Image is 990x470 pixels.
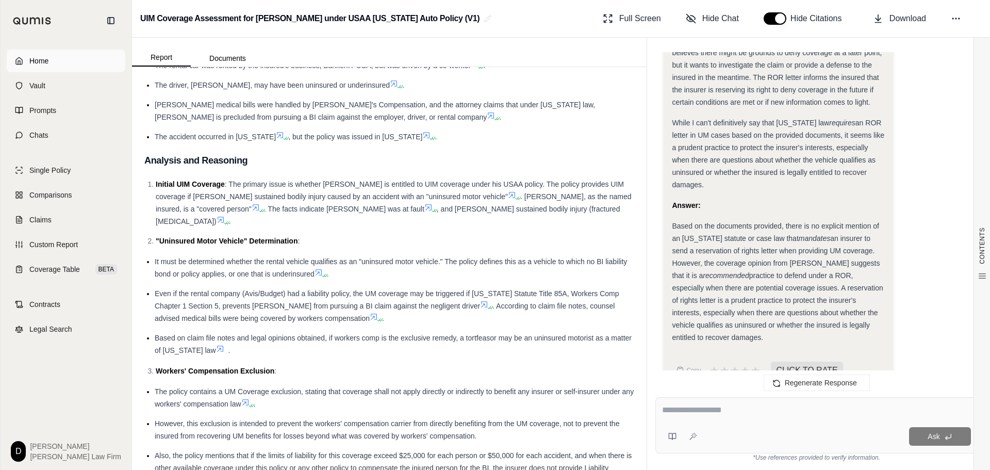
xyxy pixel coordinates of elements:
[672,222,879,242] span: Based on the documents provided, there is no explicit mention of an [US_STATE] statute or case la...
[29,130,48,140] span: Chats
[155,289,619,310] span: Even if the rental company (Avis/Budget) had a liability policy, the UM coverage may be triggered...
[435,133,437,141] span: .
[599,8,665,29] button: Full Screen
[229,217,231,225] span: .
[191,50,265,67] button: Documents
[29,239,78,250] span: Custom Report
[785,379,857,387] span: Regenerate Response
[7,99,125,122] a: Prompts
[155,257,627,278] span: It must be determined whether the rental vehicle qualifies as an "uninsured motor vehicle." The p...
[382,314,384,322] span: .
[7,74,125,97] a: Vault
[264,205,424,213] span: . The facts indicate [PERSON_NAME] was at fault
[103,12,119,29] button: Collapse sidebar
[156,237,298,245] span: "Uninsured Motor Vehicle" Determination
[702,12,739,25] span: Hide Chat
[29,190,72,200] span: Comparisons
[7,233,125,256] a: Custom Report
[156,367,274,375] span: Workers' Compensation Exclusion
[672,119,829,127] span: While I can't definitively say that [US_STATE] law
[686,366,701,375] span: Copy
[327,270,329,278] span: .
[29,56,48,66] span: Home
[799,234,830,242] em: mandates
[155,101,595,121] span: [PERSON_NAME] medical bills were handled by [PERSON_NAME]'s Compensation, and the attorney claims...
[29,165,71,175] span: Single Policy
[274,367,276,375] span: :
[13,17,52,25] img: Qumis Logo
[672,201,700,209] strong: Answer:
[7,50,125,72] a: Home
[140,9,480,28] h2: UIM Coverage Assessment for [PERSON_NAME] under USAA [US_STATE] Auto Policy (V1)
[228,346,230,354] span: .
[30,441,121,451] span: [PERSON_NAME]
[155,419,619,440] span: However, this exclusion is intended to prevent the workers' compensation carrier from directly be...
[655,453,978,462] div: *Use references provided to verify information.
[29,324,72,334] span: Legal Search
[155,133,276,141] span: The accident occurred in [US_STATE]
[29,299,60,310] span: Contracts
[155,387,634,408] span: The policy contains a UM Coverage exclusion, stating that coverage shall not apply directly or in...
[928,432,939,441] span: Ask
[7,293,125,316] a: Contracts
[29,105,56,116] span: Prompts
[672,234,880,280] span: an insurer to send a reservation of rights letter when providing UM coverage. However, the covera...
[790,12,848,25] span: Hide Citations
[764,375,870,391] button: Regenerate Response
[30,451,121,462] span: [PERSON_NAME] Law Firm
[29,264,80,274] span: Coverage Table
[7,124,125,147] a: Chats
[144,151,634,170] h3: Analysis and Reasoning
[155,81,390,89] span: The driver, [PERSON_NAME], may have been uninsured or underinsured
[672,36,882,106] span: In general, a reservation of rights letter is sent when an insurer believes there might be ground...
[7,184,125,206] a: Comparisons
[7,318,125,341] a: Legal Search
[298,237,300,245] span: :
[672,271,883,342] span: practice to defend under a ROR, especially when there are potential coverage issues. A reservatio...
[829,119,855,127] em: requires
[869,8,930,29] button: Download
[7,258,125,281] a: Coverage TableBETA
[402,81,404,89] span: .
[254,400,256,408] span: .
[95,264,117,274] span: BETA
[619,12,661,25] span: Full Screen
[682,8,743,29] button: Hide Chat
[288,133,422,141] span: , but the policy was issued in [US_STATE]
[978,228,986,264] span: CONTENTS
[29,215,52,225] span: Claims
[7,208,125,231] a: Claims
[132,49,191,67] button: Report
[672,119,884,189] span: an ROR letter in UM cases based on the provided documents, it seems like a prudent practice to pr...
[29,80,45,91] span: Vault
[672,360,705,381] button: Copy
[7,159,125,182] a: Single Policy
[155,334,632,354] span: Based on claim file notes and legal opinions obtained, if workers comp is the exclusive remedy, a...
[889,12,926,25] span: Download
[909,427,971,446] button: Ask
[771,362,843,379] span: CLICK TO RATE
[155,61,471,70] span: The rental car was rented by the insured's business, BankonIT USA, but was driven by a co-worker
[156,180,624,201] span: : The primary issue is whether [PERSON_NAME] is entitled to UIM coverage under his USAA policy. T...
[703,271,749,280] em: recommended
[499,113,501,121] span: .
[156,180,225,188] span: Initial UIM Coverage
[11,441,26,462] div: D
